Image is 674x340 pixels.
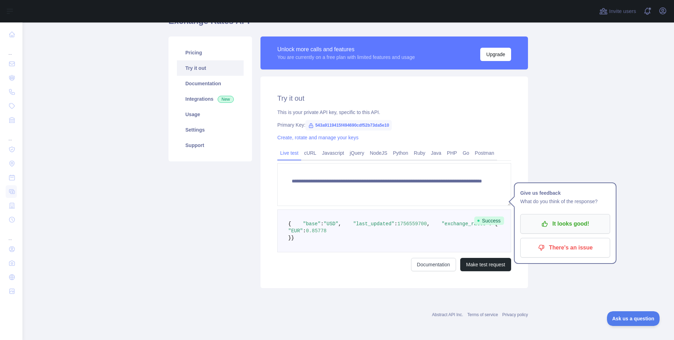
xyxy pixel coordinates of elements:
[474,216,504,225] span: Success
[6,128,17,142] div: ...
[526,218,605,230] p: It looks good!
[319,147,347,159] a: Javascript
[609,7,636,15] span: Invite users
[301,147,319,159] a: cURL
[442,221,489,227] span: "exchange_rates"
[288,221,291,227] span: {
[444,147,460,159] a: PHP
[303,221,321,227] span: "base"
[288,228,303,234] span: "EUR"
[338,221,341,227] span: ,
[277,147,301,159] a: Live test
[390,147,411,159] a: Python
[324,221,338,227] span: "USD"
[427,221,430,227] span: ,
[6,227,17,241] div: ...
[291,235,294,241] span: }
[288,235,291,241] span: }
[177,122,244,138] a: Settings
[277,54,415,61] div: You are currently on a free plan with limited features and usage
[353,221,395,227] span: "last_updated"
[598,6,637,17] button: Invite users
[411,258,456,271] a: Documentation
[177,107,244,122] a: Usage
[428,147,444,159] a: Java
[395,221,397,227] span: :
[305,120,392,131] span: 543a9119415f494690cdf52b73da5e10
[347,147,367,159] a: jQuery
[177,45,244,60] a: Pricing
[460,147,472,159] a: Go
[520,214,610,234] button: It looks good!
[6,42,17,56] div: ...
[411,147,428,159] a: Ruby
[218,96,234,103] span: New
[432,312,463,317] a: Abstract API Inc.
[277,121,511,128] div: Primary Key:
[460,258,511,271] button: Make test request
[502,312,528,317] a: Privacy policy
[177,91,244,107] a: Integrations New
[472,147,497,159] a: Postman
[520,238,610,258] button: There's an issue
[177,60,244,76] a: Try it out
[303,228,306,234] span: :
[277,45,415,54] div: Unlock more calls and features
[277,93,511,103] h2: Try it out
[321,221,323,227] span: :
[520,189,610,197] h1: Give us feedback
[480,48,511,61] button: Upgrade
[607,311,660,326] iframe: Toggle Customer Support
[520,197,610,206] p: What do you think of the response?
[306,228,326,234] span: 0.85778
[277,135,358,140] a: Create, rotate and manage your keys
[177,76,244,91] a: Documentation
[397,221,427,227] span: 1756559700
[467,312,498,317] a: Terms of service
[177,138,244,153] a: Support
[277,109,511,116] div: This is your private API key, specific to this API.
[367,147,390,159] a: NodeJS
[526,242,605,254] p: There's an issue
[168,15,528,32] h1: Exchange Rates API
